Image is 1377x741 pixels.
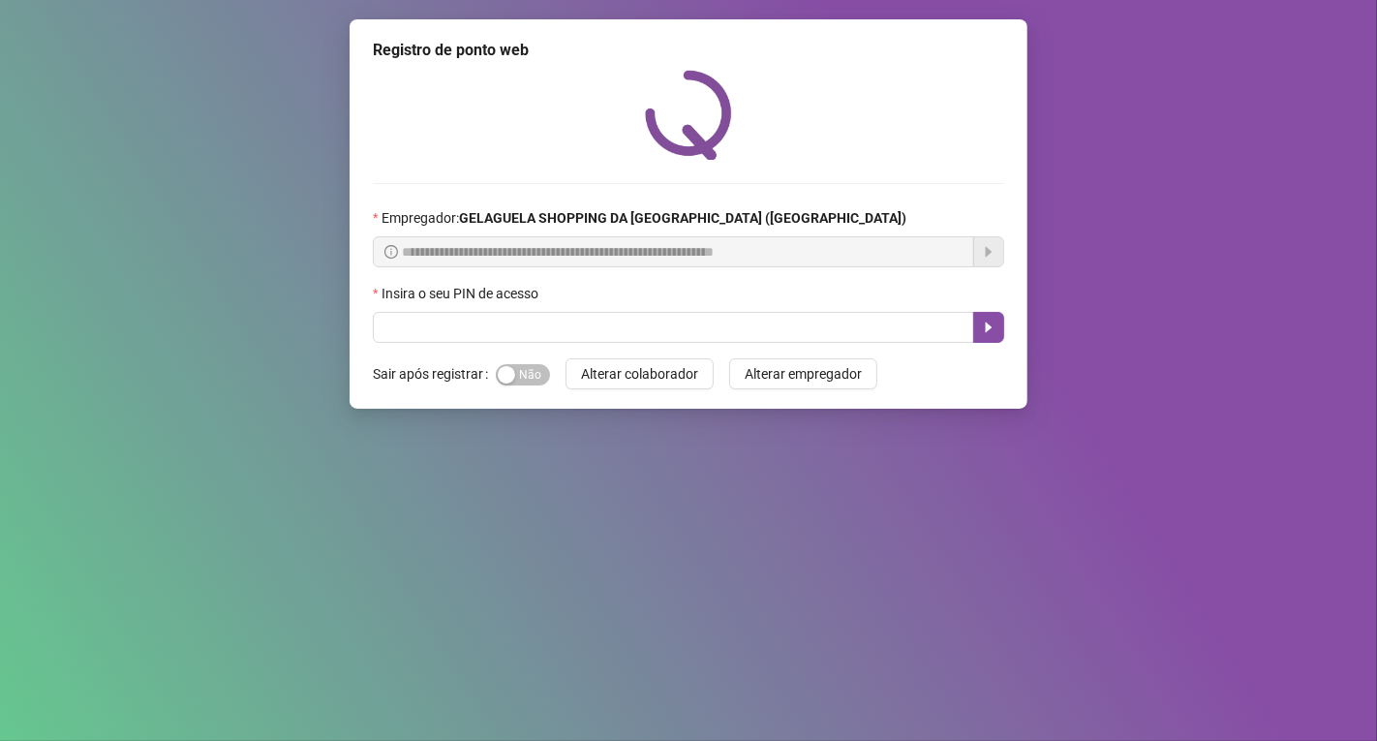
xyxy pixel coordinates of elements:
[645,70,732,160] img: QRPoint
[373,358,496,389] label: Sair após registrar
[373,283,551,304] label: Insira o seu PIN de acesso
[981,320,996,335] span: caret-right
[566,358,714,389] button: Alterar colaborador
[729,358,877,389] button: Alterar empregador
[384,245,398,259] span: info-circle
[581,363,698,385] span: Alterar colaborador
[745,363,862,385] span: Alterar empregador
[382,207,906,229] span: Empregador :
[373,39,1004,62] div: Registro de ponto web
[459,210,906,226] strong: GELAGUELA SHOPPING DA [GEOGRAPHIC_DATA] ([GEOGRAPHIC_DATA])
